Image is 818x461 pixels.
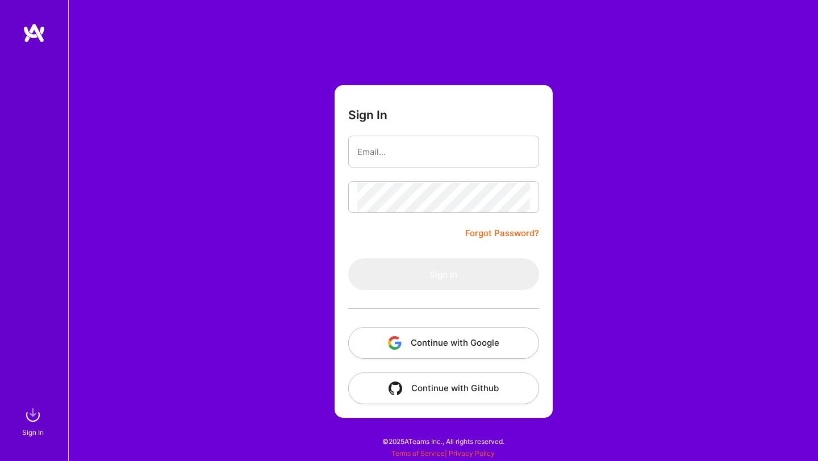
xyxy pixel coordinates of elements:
[391,449,445,458] a: Terms of Service
[22,426,44,438] div: Sign In
[388,336,402,350] img: icon
[24,404,44,438] a: sign inSign In
[22,404,44,426] img: sign in
[449,449,495,458] a: Privacy Policy
[23,23,45,43] img: logo
[465,227,539,240] a: Forgot Password?
[68,427,818,455] div: © 2025 ATeams Inc., All rights reserved.
[348,327,539,359] button: Continue with Google
[389,382,402,395] img: icon
[357,137,530,166] input: Email...
[348,372,539,404] button: Continue with Github
[348,258,539,290] button: Sign In
[348,108,387,122] h3: Sign In
[391,449,495,458] span: |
